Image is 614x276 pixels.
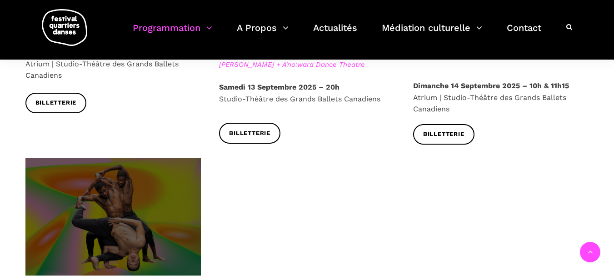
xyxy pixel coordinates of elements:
[25,93,87,113] a: Billetterie
[133,20,212,47] a: Programmation
[35,98,77,108] span: Billetterie
[219,81,395,105] p: Studio-Théâtre des Grands Ballets Canadiens
[42,9,87,46] img: logo-fqd-med
[423,130,464,139] span: Billetterie
[219,83,339,91] strong: Samedi 13 Septembre 2025 – 20h
[382,20,482,47] a: Médiation culturelle
[237,20,289,47] a: A Propos
[229,129,270,138] span: Billetterie
[413,80,589,115] p: Atrium | Studio-Théâtre des Grands Ballets Canadiens
[507,20,541,47] a: Contact
[413,81,569,90] strong: Dimanche 14 Septembre 2025 – 10h & 11h15
[413,124,474,145] a: Billetterie
[313,20,357,47] a: Actualités
[25,46,201,81] p: Atrium | Studio-Théâtre des Grands Ballets Canadiens
[219,123,280,143] a: Billetterie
